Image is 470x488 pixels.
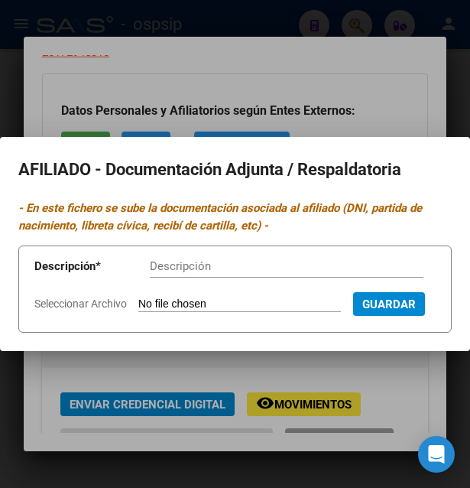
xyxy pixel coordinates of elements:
p: Descripción [34,258,150,275]
span: Seleccionar Archivo [34,298,127,310]
span: Guardar [362,298,416,311]
div: Open Intercom Messenger [418,436,455,473]
i: - En este fichero se sube la documentación asociada al afiliado (DNI, partida de nacimiento, libr... [18,201,422,233]
h2: AFILIADO - Documentación Adjunta / Respaldatoria [18,155,452,184]
button: Guardar [353,292,425,316]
